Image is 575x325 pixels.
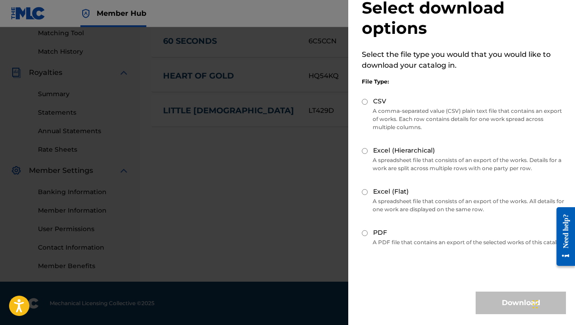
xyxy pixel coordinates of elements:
label: CSV [373,97,386,106]
p: A comma-separated value (CSV) plain text file that contains an export of works. Each row contains... [362,107,566,131]
p: A spreadsheet file that consists of an export of the works. Details for a work are split across m... [362,156,566,172]
p: A spreadsheet file that consists of an export of the works. All details for one work are displaye... [362,197,566,214]
iframe: Chat Widget [530,282,575,325]
p: Select the file type you would that you would like to download your catalog in. [362,49,566,71]
label: Excel (Flat) [373,187,409,196]
label: PDF [373,228,387,237]
img: MLC Logo [11,7,46,20]
div: Drag [533,291,538,318]
span: Member Hub [97,8,146,19]
img: Top Rightsholder [80,8,91,19]
div: File Type: [362,78,566,86]
p: A PDF file that contains an export of the selected works of this catalog. [362,238,566,246]
label: Excel (Hierarchical) [373,146,435,155]
iframe: Resource Center [550,198,575,275]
